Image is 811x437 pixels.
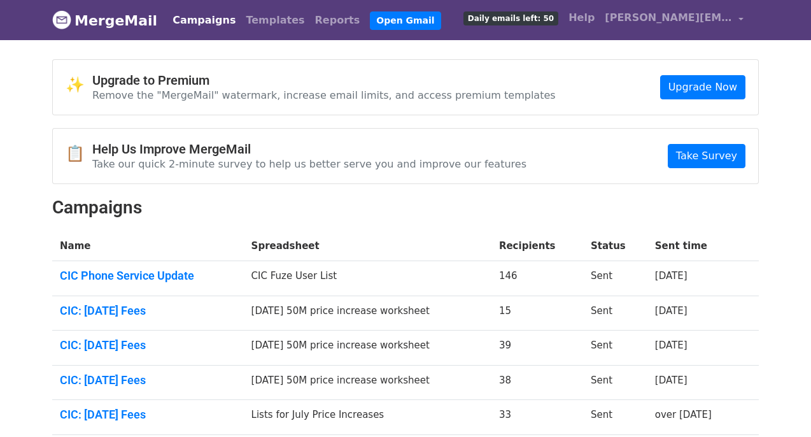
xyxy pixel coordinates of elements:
a: Open Gmail [370,11,441,30]
th: Recipients [491,231,583,261]
a: [DATE] [655,340,688,351]
td: 15 [491,296,583,331]
a: CIC: [DATE] Fees [60,304,236,318]
td: [DATE] 50M price increase worksheet [244,296,491,331]
td: Sent [583,400,647,435]
td: [DATE] 50M price increase worksheet [244,331,491,366]
span: Daily emails left: 50 [463,11,558,25]
th: Spreadsheet [244,231,491,261]
a: Reports [310,8,365,33]
a: Take Survey [668,144,745,168]
a: CIC: [DATE] Fees [60,338,236,352]
a: CIC: [DATE] Fees [60,408,236,422]
td: 38 [491,365,583,400]
a: Campaigns [167,8,241,33]
a: [PERSON_NAME][EMAIL_ADDRESS][PERSON_NAME][DOMAIN_NAME] [600,5,749,35]
span: ✨ [66,76,92,94]
td: Sent [583,331,647,366]
span: [PERSON_NAME][EMAIL_ADDRESS][PERSON_NAME][DOMAIN_NAME] [605,10,732,25]
a: [DATE] [655,305,688,317]
th: Name [52,231,244,261]
td: 146 [491,261,583,296]
th: Sent time [647,231,739,261]
a: Upgrade Now [660,75,745,99]
td: Sent [583,296,647,331]
a: Daily emails left: 50 [458,5,563,31]
h4: Help Us Improve MergeMail [92,141,526,157]
p: Take our quick 2-minute survey to help us better serve you and improve our features [92,157,526,171]
td: CIC Fuze User List [244,261,491,296]
img: MergeMail logo [52,10,71,29]
a: CIC: [DATE] Fees [60,373,236,387]
td: [DATE] 50M price increase worksheet [244,365,491,400]
a: Help [563,5,600,31]
p: Remove the "MergeMail" watermark, increase email limits, and access premium templates [92,89,556,102]
a: over [DATE] [655,409,712,420]
h2: Campaigns [52,197,759,218]
span: 📋 [66,145,92,163]
td: Sent [583,365,647,400]
th: Status [583,231,647,261]
a: [DATE] [655,270,688,282]
td: Sent [583,261,647,296]
a: [DATE] [655,375,688,386]
td: Lists for July Price Increases [244,400,491,435]
td: 39 [491,331,583,366]
a: CIC Phone Service Update [60,269,236,283]
td: 33 [491,400,583,435]
a: MergeMail [52,7,157,34]
h4: Upgrade to Premium [92,73,556,88]
a: Templates [241,8,309,33]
